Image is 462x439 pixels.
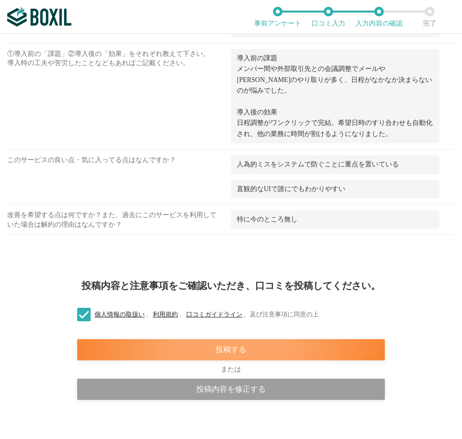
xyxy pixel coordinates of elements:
div: 投稿内容を修正する [77,379,385,400]
span: 人為的ミスをシステムで防ぐことに重点を置いている [237,161,399,168]
div: このサービスの良い点・気に入ってる点はなんですか？ [7,155,231,204]
label: 、 、 、 及び注意事項に同意の上 [69,310,319,320]
span: 直観的なUIで誰にでもわかりやすい [237,185,345,192]
li: 口コミ入力 [303,7,353,27]
div: 改善を希望する点は何ですか？また、過去にこのサービスを利用していた場合は解約の理由はなんですか？ [7,210,231,234]
div: 投稿する [77,339,385,360]
a: 口コミガイドライン [185,311,244,318]
li: 入力内容の確認 [353,7,404,27]
a: 個人情報の取扱い [94,311,146,318]
div: ①導入前の「課題」②導入後の「効果」をそれぞれ教えて下さい。 導入時の工夫や苦労したことなどもあればご記載ください。 [7,49,231,149]
span: 特に今のところ無し [237,216,298,223]
a: 利用規約 [152,311,179,318]
li: 完了 [404,7,455,27]
li: 事前アンケート [252,7,303,27]
span: 導入前の課題 メンバー間や外部取引先との会議調整でメールや[PERSON_NAME]のやり取りが多く、日程がなかなか決まらないのが悩みでした。 導入後の効果 日程調整がワンクリックで完結。希望日... [237,55,433,137]
img: ボクシルSaaS_ロゴ [7,7,71,27]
